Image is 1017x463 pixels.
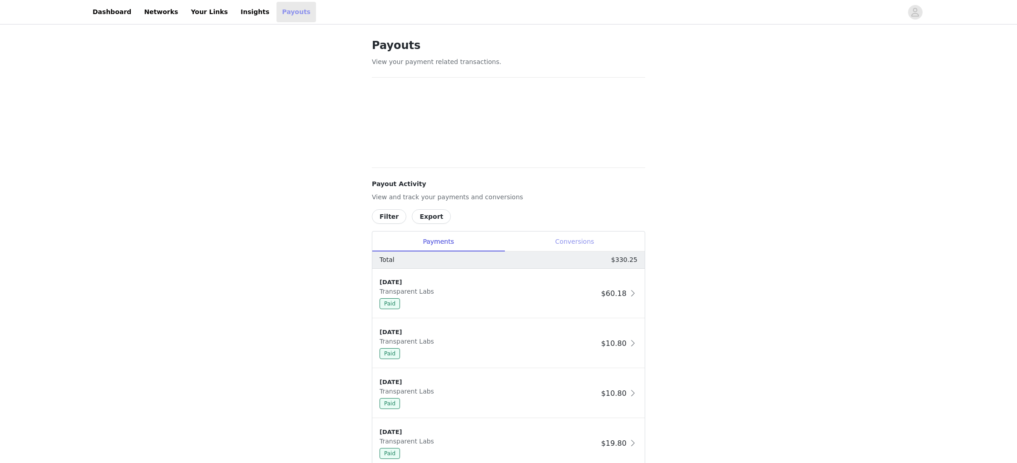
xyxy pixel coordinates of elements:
span: $10.80 [601,389,627,398]
div: clickable-list-item [372,369,645,419]
div: [DATE] [380,378,597,387]
span: Paid [380,398,400,409]
div: Payments [372,231,504,252]
span: Paid [380,348,400,359]
div: clickable-list-item [372,269,645,319]
div: Conversions [504,231,645,252]
div: clickable-list-item [372,319,645,369]
span: Paid [380,298,400,309]
div: [DATE] [380,278,597,287]
span: Transparent Labs [380,388,438,395]
a: Your Links [185,2,233,22]
span: Transparent Labs [380,438,438,445]
h1: Payouts [372,37,645,54]
p: View your payment related transactions. [372,57,645,67]
span: Transparent Labs [380,338,438,345]
button: Export [412,209,451,224]
span: $60.18 [601,289,627,298]
div: avatar [911,5,919,20]
div: [DATE] [380,328,597,337]
p: View and track your payments and conversions [372,192,645,202]
span: $10.80 [601,339,627,348]
a: Insights [235,2,275,22]
p: $330.25 [611,255,637,265]
h4: Payout Activity [372,179,645,189]
span: Transparent Labs [380,288,438,295]
p: Total [380,255,395,265]
span: $19.80 [601,439,627,448]
button: Filter [372,209,406,224]
div: [DATE] [380,428,597,437]
a: Dashboard [87,2,137,22]
a: Networks [138,2,183,22]
span: Paid [380,448,400,459]
a: Payouts [276,2,316,22]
